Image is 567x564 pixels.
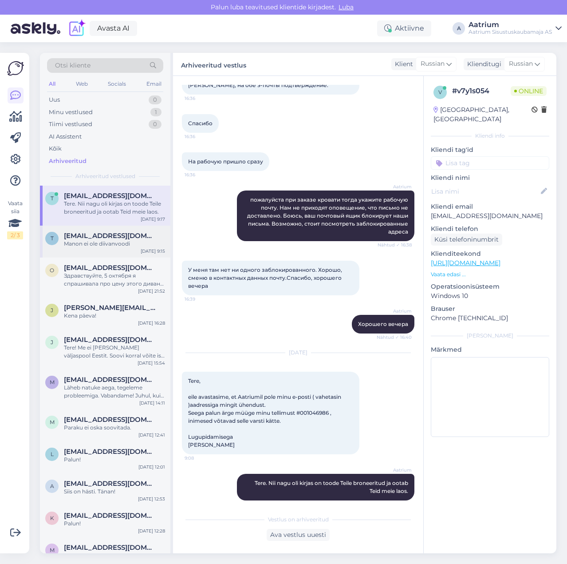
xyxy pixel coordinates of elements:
span: пожалуйста при заказе кровати тогда укажите рабочую почту. Нам не приходят оповещение, что письмо... [247,196,409,235]
div: Email [145,78,163,90]
p: Klienditeekond [431,249,549,258]
span: Спасибо [188,120,213,127]
div: Siis on hästi. Tänan! [64,488,165,496]
span: metskass885@gmail.com [64,416,156,424]
span: m [50,379,55,385]
span: Otsi kliente [55,61,91,70]
div: Klient [391,60,413,69]
span: O [50,267,54,274]
div: [DATE] 16:28 [138,320,165,326]
span: Aatrium [378,467,412,473]
span: M [50,547,55,553]
div: Arhiveeritud [49,157,87,166]
div: 0 [149,120,161,129]
span: juta.maskalane@gmail.com [64,336,156,344]
span: maris.murumaa@gmail.com [64,376,156,384]
div: # v7y1s054 [452,86,511,96]
div: Läheb natuke aega, tegeleme probleemiga. Vabandame! Juhul, kui soovite tellida, siis palun tehke ... [64,384,165,400]
span: 16:36 [185,133,218,140]
div: [DATE] 9:17 [141,216,165,222]
span: Magi.kaisa@gmail.com [64,544,156,552]
div: [DATE] 9:15 [141,248,165,254]
span: l [51,451,54,457]
span: J [51,307,53,314]
span: Nähtud ✓ 16:38 [378,242,412,248]
div: [GEOGRAPHIC_DATA], [GEOGRAPHIC_DATA] [433,105,532,124]
div: A [453,22,465,35]
span: 16:39 [185,296,218,302]
span: liisagor@gmail.com [64,448,156,456]
span: Tere, eile avastasime, et Aatriumil pole minu e-posti ( vahetasin )aadressiga mingit ühendust. Se... [188,377,343,448]
div: Aatrium [469,21,552,28]
div: [DATE] 12:53 [138,496,165,502]
span: Jelena.poletajeva@gmail.com [64,304,156,312]
input: Lisa nimi [431,187,539,196]
div: [DATE] 12:28 [138,528,165,534]
div: Paraku ei oska soovitada. [64,424,165,432]
div: Vaata siia [7,199,23,239]
p: Brauser [431,304,549,314]
img: explore-ai [67,19,86,38]
p: Vaata edasi ... [431,270,549,278]
span: teshryan5@gmail.com [64,232,156,240]
div: [DATE] [182,349,414,357]
span: Luba [336,3,356,11]
div: Socials [106,78,128,90]
div: [DATE] 12:01 [138,464,165,470]
span: m [50,419,55,425]
div: Kõik [49,144,62,153]
img: Askly Logo [7,60,24,77]
span: Nähtud ✓ 16:40 [377,334,412,341]
div: Minu vestlused [49,108,93,117]
span: Aatrium [378,308,412,314]
span: У меня там нет ни одного заблокированного. Хорошо, сменю в контактных данных почту.Спасибо, хорош... [188,266,343,289]
div: Ava vestlus uuesti [267,529,330,541]
div: Tiimi vestlused [49,120,92,129]
div: Tere! Me ei [PERSON_NAME] väljaspool Eestit. Soovi korral võite ise transpordi tellida, kui telli... [64,344,165,360]
span: 9:08 [185,455,218,461]
div: [PERSON_NAME] [431,332,549,340]
span: j [51,339,53,346]
div: 0 [149,95,161,104]
span: Online [511,86,547,96]
div: 2 / 3 [7,231,23,239]
p: Windows 10 [431,291,549,301]
a: AatriumAatrium Sisustuskaubamaja AS [469,21,562,36]
div: Kliendi info [431,132,549,140]
p: [EMAIL_ADDRESS][DOMAIN_NAME] [431,211,549,221]
div: Uus [49,95,60,104]
p: Kliendi email [431,202,549,211]
span: Aatrium [378,183,412,190]
span: v [438,89,442,95]
div: 1 [150,108,161,117]
input: Lisa tag [431,156,549,170]
div: Tere. Nii nagu oli kirjas on toode Teile broneeritud ja ootab Teid meie laos. [64,200,165,216]
span: Ogneva-k@list.ru [64,264,156,272]
div: Kena päeva! [64,312,165,320]
label: Arhiveeritud vestlus [181,58,246,70]
span: На рабочую пришло сразу [188,158,263,165]
div: [DATE] 15:54 [138,360,165,366]
p: Chrome [TECHNICAL_ID] [431,314,549,323]
span: Vestlus on arhiveeritud [268,516,329,524]
p: Operatsioonisüsteem [431,282,549,291]
span: t [51,195,54,202]
span: Tere. Nii nagu oli kirjas on toode Teile broneeritud ja ootab Teid meie laos. [255,480,409,494]
div: [DATE] 21:52 [138,288,165,294]
div: Palun! [64,520,165,528]
div: Aktiivne [377,20,431,36]
div: [DATE] 12:41 [138,432,165,438]
a: Avasta AI [90,21,137,36]
span: K [50,515,54,521]
div: AI Assistent [49,132,82,141]
div: Web [74,78,90,90]
span: annekakko71@gmail.com [64,480,156,488]
span: Russian [509,59,533,69]
p: Märkmed [431,345,549,354]
span: Arhiveeritud vestlused [75,172,135,180]
span: 16:36 [185,95,218,102]
span: 16:36 [185,171,218,178]
span: Kaire.laats@mail.ee [64,512,156,520]
span: t [51,235,54,242]
span: Nähtud ✓ 9:17 [378,501,412,508]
